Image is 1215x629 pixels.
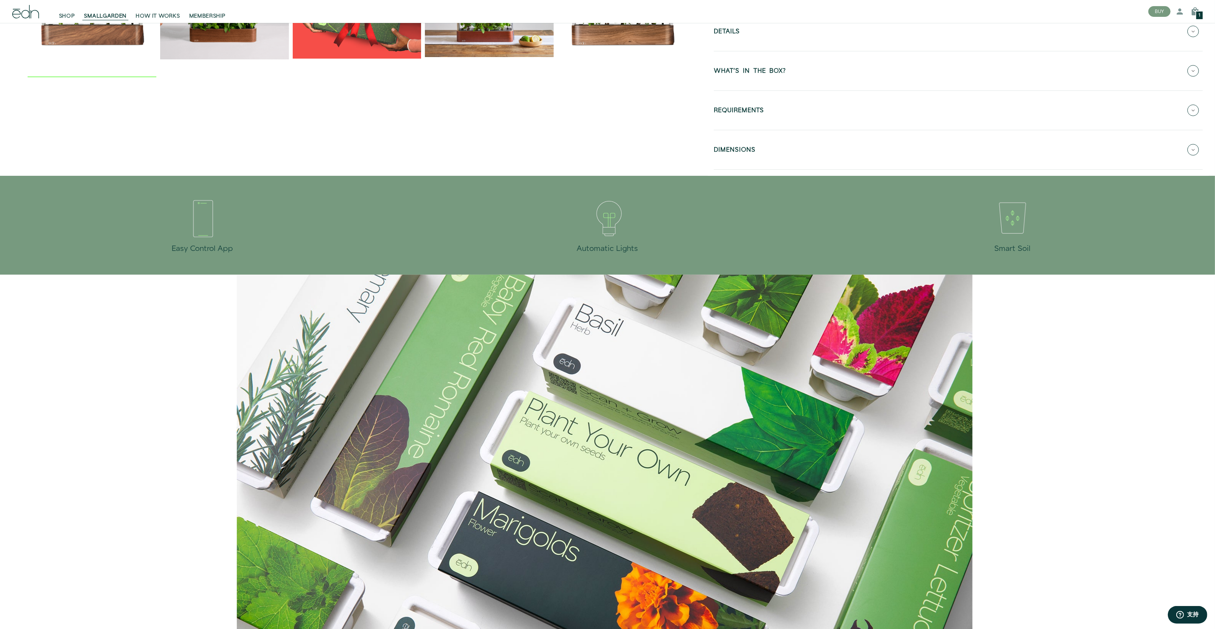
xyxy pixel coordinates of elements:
[54,3,80,20] a: SHOP
[714,57,1203,84] button: WHAT'S IN THE BOX?
[80,3,131,20] a: SMALLGARDEN
[810,191,1215,259] div: 3 / 4
[714,107,764,116] h5: REQUIREMENTS
[714,68,786,77] h5: WHAT'S IN THE BOX?
[714,18,1203,45] button: Details
[185,3,230,20] a: MEMBERSHIP
[986,245,1040,253] h3: Smart Soil
[175,191,229,245] img: website-icons-05_960x.png
[1167,606,1207,625] iframe: 打开一个小组件，您可以在其中找到更多信息
[1199,13,1200,18] span: 1
[714,147,756,156] h5: DIMENSIONS
[405,191,810,259] div: 2 / 4
[714,97,1203,124] button: REQUIREMENTS
[131,3,184,20] a: HOW IT WORKS
[84,12,127,20] span: SMALLGARDEN
[581,191,635,245] img: website-icons-04_ebb2a09f-fb29-45bc-ba4d-66be10a1b697_256x256_crop_center.png
[136,12,180,20] span: HOW IT WORKS
[1148,6,1171,17] button: BUY
[714,28,740,37] h5: Details
[577,245,638,253] h3: Automatic Lights
[189,12,226,20] span: MEMBERSHIP
[714,136,1203,163] button: DIMENSIONS
[59,12,75,20] span: SHOP
[172,245,233,253] h3: Easy Control App
[986,191,1040,245] img: website-icons-01_bffe4e8e-e6ad-4baf-b3bb-415061d1c4fc_960x.png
